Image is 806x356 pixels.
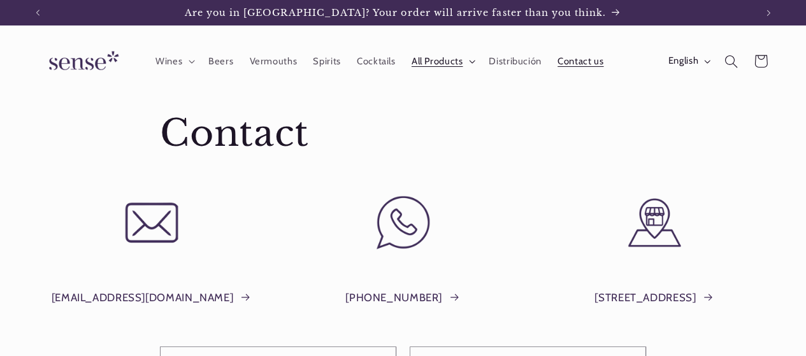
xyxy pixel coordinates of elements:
[305,47,349,75] a: Spirits
[349,47,403,75] a: Cocktails
[357,55,396,68] span: Cocktails
[29,38,134,85] a: Sense
[668,54,698,68] span: English
[241,47,305,75] a: Vermouths
[208,55,233,68] span: Beers
[147,47,200,75] summary: Wines
[412,55,463,68] span: All Products
[558,55,603,68] span: Contact us
[313,55,340,68] span: Spirits
[594,288,714,308] a: [STREET_ADDRESS]
[185,7,607,18] span: Are you in [GEOGRAPHIC_DATA]? Your order will arrive faster than you think.
[549,47,612,75] a: Contact us
[52,288,252,308] a: [EMAIL_ADDRESS][DOMAIN_NAME]
[155,55,182,68] span: Wines
[200,47,241,75] a: Beers
[481,47,550,75] a: Distribución
[249,55,297,68] span: Vermouths
[160,110,645,157] h1: Contact
[716,46,745,76] summary: Search
[489,55,542,68] span: Distribución
[345,288,461,308] a: [PHONE_NUMBER]
[660,48,716,74] button: English
[403,47,481,75] summary: All Products
[34,43,129,80] img: Sense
